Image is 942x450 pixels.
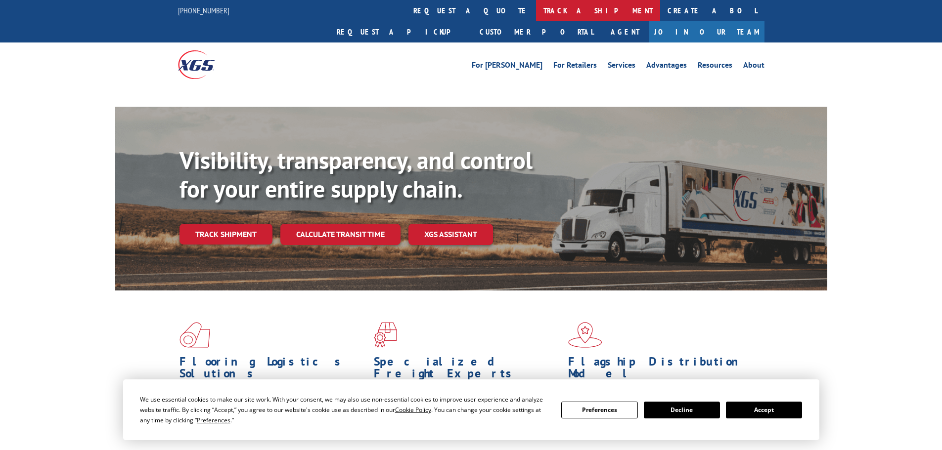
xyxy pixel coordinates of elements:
[568,356,755,384] h1: Flagship Distribution Model
[374,356,561,384] h1: Specialized Freight Experts
[179,224,272,245] a: Track shipment
[329,21,472,42] a: Request a pickup
[179,356,366,384] h1: Flooring Logistics Solutions
[561,402,637,418] button: Preferences
[649,21,764,42] a: Join Our Team
[608,61,635,72] a: Services
[395,406,431,414] span: Cookie Policy
[140,394,549,425] div: We use essential cookies to make our site work. With your consent, we may also use non-essential ...
[408,224,493,245] a: XGS ASSISTANT
[553,61,597,72] a: For Retailers
[472,21,601,42] a: Customer Portal
[743,61,764,72] a: About
[179,322,210,348] img: xgs-icon-total-supply-chain-intelligence-red
[601,21,649,42] a: Agent
[726,402,802,418] button: Accept
[644,402,720,418] button: Decline
[123,379,819,440] div: Cookie Consent Prompt
[646,61,687,72] a: Advantages
[374,322,397,348] img: xgs-icon-focused-on-flooring-red
[178,5,229,15] a: [PHONE_NUMBER]
[280,224,401,245] a: Calculate transit time
[197,416,230,424] span: Preferences
[472,61,542,72] a: For [PERSON_NAME]
[568,322,602,348] img: xgs-icon-flagship-distribution-model-red
[179,145,533,204] b: Visibility, transparency, and control for your entire supply chain.
[698,61,732,72] a: Resources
